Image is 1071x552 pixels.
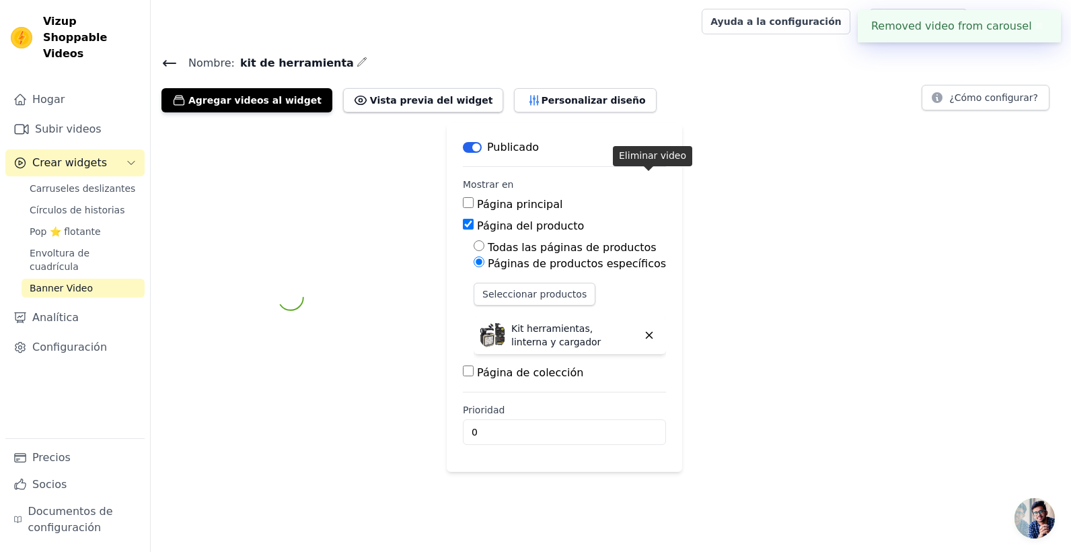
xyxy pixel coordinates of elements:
[477,219,584,232] label: Página del producto
[5,304,145,331] a: Analítica
[32,92,65,108] font: Hogar
[1014,498,1055,539] div: Chat abierto
[32,477,67,493] font: Socios
[638,324,661,347] button: Delete widget
[5,444,145,471] a: Precios
[463,403,666,417] label: Prioridad
[370,94,493,107] font: Vista previa del widget
[871,20,1032,32] font: Removed video from carousel
[32,310,79,326] font: Analítica
[5,116,145,143] a: Subir videos
[22,279,145,298] a: Banner Video
[235,55,354,71] span: kit de herramienta
[479,322,506,349] img: Kit herramientas, linterna y cargador
[30,203,124,217] span: Círculos de historias
[5,86,145,113] a: Hogar
[32,339,107,355] font: Configuración
[5,498,145,541] a: Documentos de configuración
[869,9,968,34] a: Reservar Demo
[22,201,145,219] a: Círculos de historias
[488,257,666,270] label: Páginas de productos específicos
[922,85,1049,110] button: ¿Cómo configurar?
[32,155,107,171] span: Crear widgets
[11,27,32,48] img: Vizup
[35,121,102,137] font: Subir videos
[188,94,322,107] font: Agregar videos al widget
[487,139,539,156] p: Publicado
[949,91,1038,104] font: ¿Cómo configurar?
[22,244,145,276] a: Envoltura de cuadrícula
[474,283,595,306] button: Seleccionar productos
[511,322,612,349] p: Kit herramientas, linterna y cargador
[477,198,562,211] label: Página principal
[357,54,367,72] div: Edit Name
[43,13,139,62] span: Vizup Shoppable Videos
[188,57,235,69] font: Nombre:
[5,149,145,176] button: Crear widgets
[30,182,135,195] span: Carruseles deslizantes
[514,88,656,112] button: Personalizar diseño
[477,366,583,379] label: Página de colección
[5,471,145,498] a: Socios
[488,241,657,254] label: Todas las páginas de productos
[30,246,137,273] span: Envoltura de cuadrícula
[922,94,1049,107] a: ¿Cómo configurar?
[343,88,504,112] button: Vista previa del widget
[28,504,137,536] font: Documentos de configuración
[978,9,1060,34] button: Ú Tienda útil
[1032,18,1047,34] button: Close
[463,178,513,191] legend: Mostrar en
[1000,9,1060,34] p: Tienda útil
[702,9,850,34] a: Ayuda a la configuración
[30,225,101,238] span: Pop ⭐ flotante
[22,222,145,241] a: Pop ⭐ flotante
[22,179,145,198] a: Carruseles deslizantes
[32,450,71,466] font: Precios
[161,88,332,112] button: Agregar videos al widget
[541,94,645,107] font: Personalizar diseño
[5,334,145,361] a: Configuración
[30,281,93,295] span: Banner Video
